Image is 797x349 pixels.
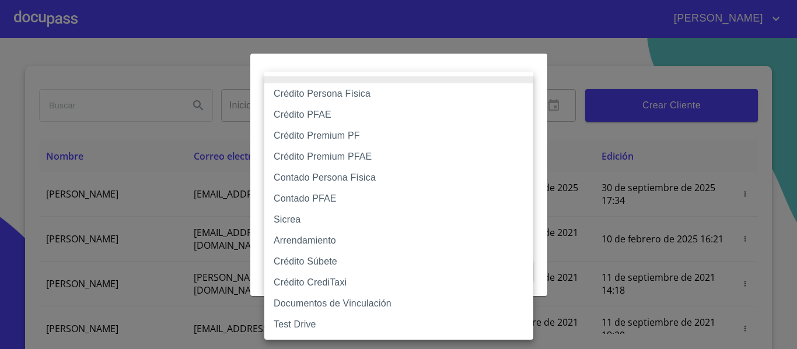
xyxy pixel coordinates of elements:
li: Crédito CrediTaxi [264,272,533,293]
li: Test Drive [264,314,533,335]
li: Sicrea [264,209,533,230]
li: Crédito Súbete [264,251,533,272]
li: Documentos de Vinculación [264,293,533,314]
li: Crédito PFAE [264,104,533,125]
li: Crédito Premium PF [264,125,533,146]
li: None [264,76,533,83]
li: Arrendamiento [264,230,533,251]
li: Contado PFAE [264,188,533,209]
li: Contado Persona Física [264,167,533,188]
li: Crédito Persona Física [264,83,533,104]
li: Crédito Premium PFAE [264,146,533,167]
